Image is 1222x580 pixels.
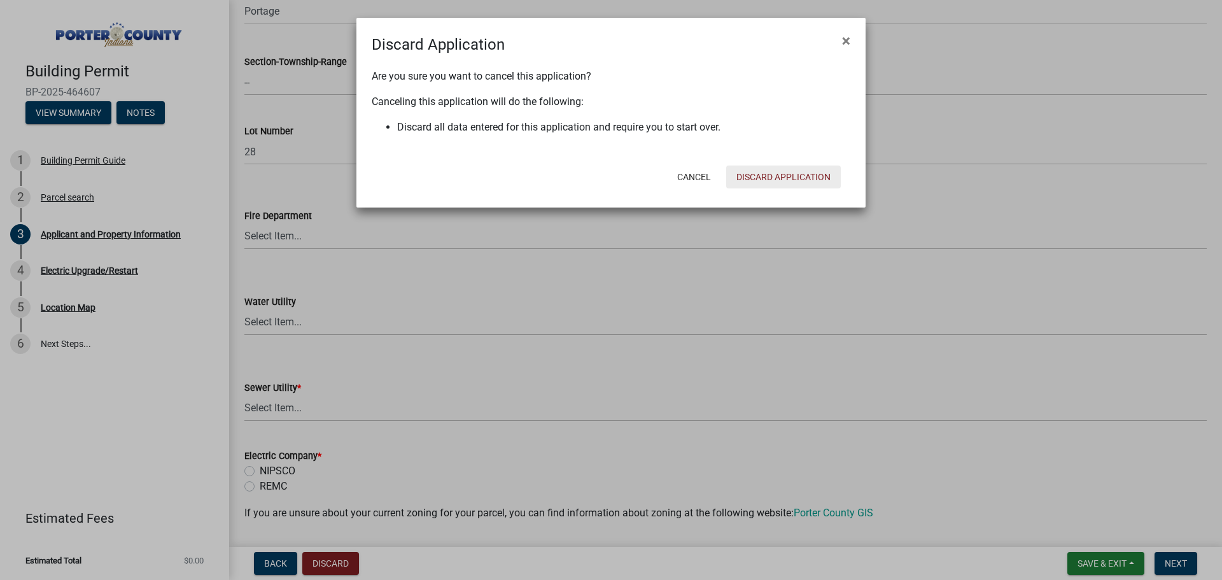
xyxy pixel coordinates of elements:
[726,166,841,188] button: Discard Application
[842,32,850,50] span: ×
[372,69,850,84] p: Are you sure you want to cancel this application?
[372,33,505,56] h4: Discard Application
[667,166,721,188] button: Cancel
[397,120,850,135] li: Discard all data entered for this application and require you to start over.
[832,23,860,59] button: Close
[372,94,850,110] p: Canceling this application will do the following:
